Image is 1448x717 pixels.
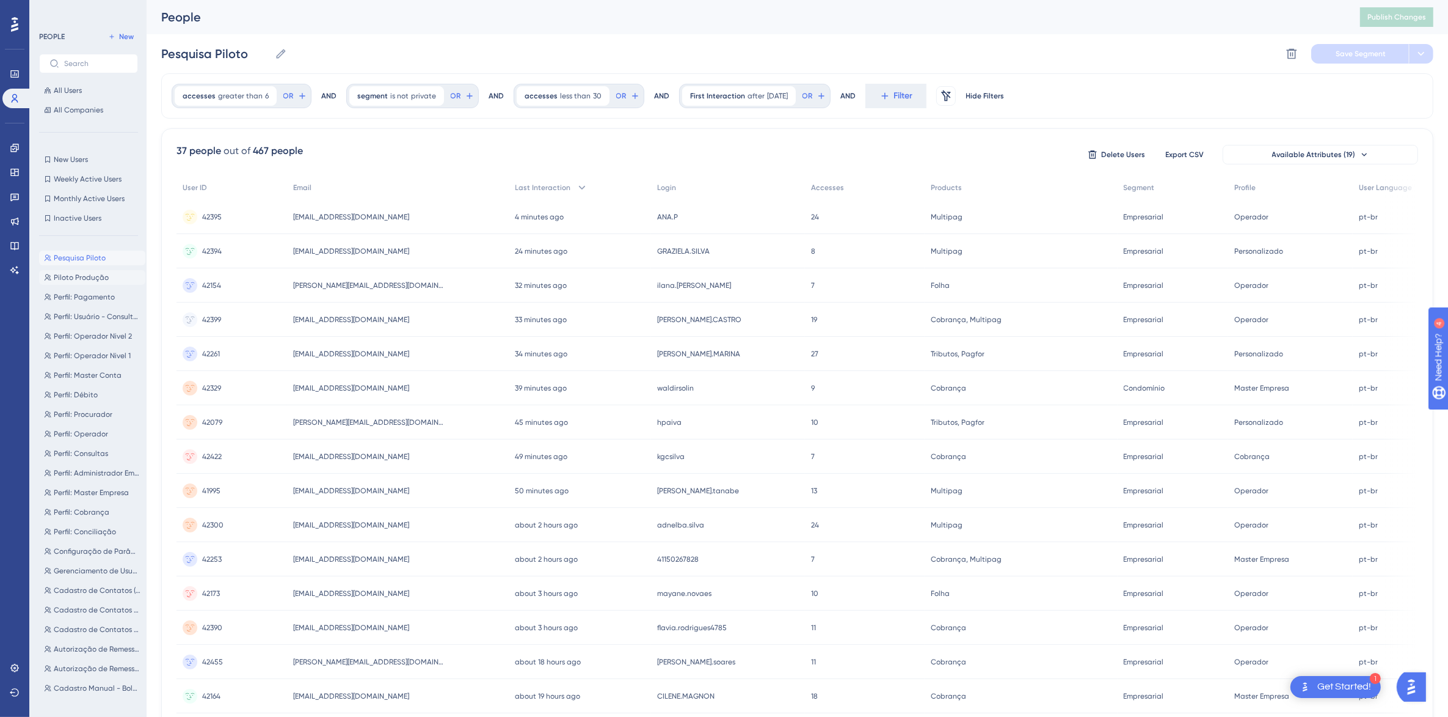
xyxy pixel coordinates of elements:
[39,466,145,480] button: Perfil: Administrador Empresa
[1359,212,1378,222] span: pt-br
[1124,417,1164,427] span: Empresarial
[39,329,145,344] button: Perfil: Operador Nivel 2
[54,566,140,576] span: Gerenciamento de Usuários
[931,246,962,256] span: Multipag
[39,427,145,441] button: Perfil: Operador
[1124,246,1164,256] span: Empresarial
[515,521,578,529] time: about 2 hours ago
[202,520,224,530] span: 42300
[39,524,145,539] button: Perfil: Conciliação
[39,103,138,117] button: All Companies
[253,144,303,158] div: 467 people
[54,449,108,458] span: Perfil: Consultas
[894,89,913,103] span: Filter
[202,349,220,359] span: 42261
[515,384,567,392] time: 39 minutes ago
[39,622,145,637] button: Cadastro de Contatos / Registros e Remessa Pagamentos - Legado
[85,6,89,16] div: 4
[931,183,962,193] span: Products
[1124,315,1164,325] span: Empresarial
[1359,486,1378,496] span: pt-br
[1336,49,1386,59] span: Save Segment
[1359,417,1378,427] span: pt-br
[1124,349,1164,359] span: Empresarial
[1124,623,1164,633] span: Empresarial
[293,383,409,393] span: [EMAIL_ADDRESS][DOMAIN_NAME]
[657,417,682,427] span: hpaiva
[1101,150,1145,160] span: Delete Users
[293,315,409,325] span: [EMAIL_ADDRESS][DOMAIN_NAME]
[1360,7,1433,27] button: Publish Changes
[39,83,138,98] button: All Users
[811,623,816,633] span: 11
[616,91,627,101] span: OR
[202,452,222,461] span: 42422
[54,194,125,204] span: Monthly Active Users
[1124,554,1164,564] span: Empresarial
[39,172,138,186] button: Weekly Active Users
[931,520,962,530] span: Multipag
[54,605,140,615] span: Cadastro de Contatos / Registros e Remessa Pagamentos - Multipag
[811,183,844,193] span: Accesses
[966,91,1005,101] span: Hide Filters
[515,281,567,290] time: 32 minutes ago
[811,452,815,461] span: 7
[802,91,813,101] span: OR
[1359,383,1378,393] span: pt-br
[811,315,817,325] span: 19
[39,446,145,461] button: Perfil: Consultas
[657,349,740,359] span: [PERSON_NAME].MARINA
[515,555,578,564] time: about 2 hours ago
[283,91,294,101] span: OR
[657,246,710,256] span: GRAZIELA.SILVA
[1397,669,1433,705] iframe: UserGuiding AI Assistant Launcher
[931,486,962,496] span: Multipag
[54,292,115,302] span: Perfil: Pagamento
[1370,673,1381,684] div: 1
[1359,520,1378,530] span: pt-br
[1298,680,1312,694] img: launcher-image-alternative-text
[657,657,735,667] span: [PERSON_NAME].soares
[293,486,409,496] span: [EMAIL_ADDRESS][DOMAIN_NAME]
[54,331,132,341] span: Perfil: Operador Nivel 2
[1359,349,1378,359] span: pt-br
[1234,623,1268,633] span: Operador
[54,390,98,400] span: Perfil: Débito
[54,625,140,634] span: Cadastro de Contatos / Registros e Remessa Pagamentos - Legado
[657,315,741,325] span: [PERSON_NAME].CASTRO
[39,564,145,578] button: Gerenciamento de Usuários
[39,642,145,656] button: Autorização de Remessa - Pagamentos
[931,349,984,359] span: Tributos, Pagfor
[54,664,140,674] span: Autorização de Remessa - Cobrança
[39,348,145,363] button: Perfil: Operador Nivel 1
[1223,145,1418,164] button: Available Attributes (19)
[183,183,207,193] span: User ID
[39,368,145,383] button: Perfil: Master Conta
[1290,676,1381,698] div: Open Get Started! checklist, remaining modules: 1
[54,683,140,693] span: Cadastro Manual - Boletos (recebimento)
[1234,589,1268,598] span: Operador
[161,9,1330,26] div: People
[202,554,222,564] span: 42253
[39,544,145,559] button: Configuração de Parâmetros
[321,84,337,108] div: AND
[525,91,558,101] span: accesses
[202,246,222,256] span: 42394
[1359,589,1378,598] span: pt-br
[119,32,134,42] span: New
[1359,183,1412,193] span: User Language
[1367,12,1426,22] span: Publish Changes
[657,383,694,393] span: waldirsolin
[657,183,676,193] span: Login
[1234,486,1268,496] span: Operador
[39,290,145,304] button: Perfil: Pagamento
[1359,281,1378,290] span: pt-br
[54,351,131,361] span: Perfil: Operador Nivel 1
[54,253,106,263] span: Pesquisa Piloto
[411,91,436,101] span: private
[811,554,815,564] span: 7
[64,59,128,68] input: Search
[767,91,788,101] span: [DATE]
[39,152,138,167] button: New Users
[54,105,103,115] span: All Companies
